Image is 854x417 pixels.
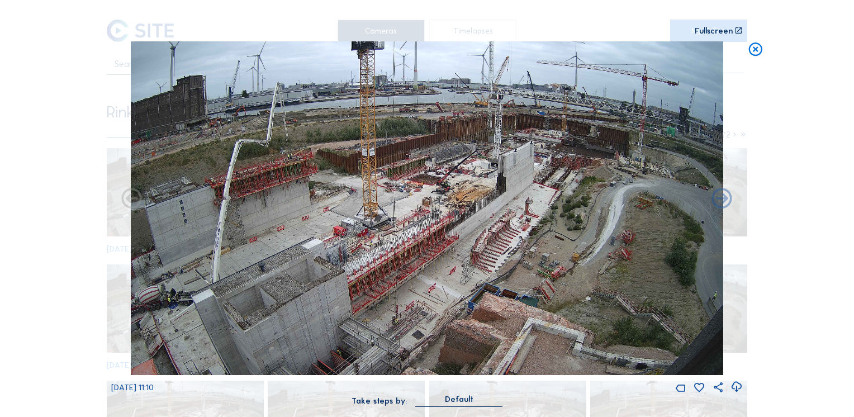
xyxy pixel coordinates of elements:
[111,382,154,392] span: [DATE] 11:10
[352,397,407,405] div: Take steps by:
[120,187,144,212] i: Forward
[130,41,723,375] img: Image
[445,394,473,404] div: Default
[695,27,733,35] div: Fullscreen
[710,187,734,212] i: Back
[415,394,502,406] div: Default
